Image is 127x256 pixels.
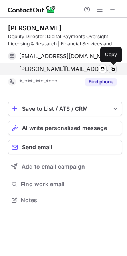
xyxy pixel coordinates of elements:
div: Deputy Director: Digital Payments Oversight, Licensing & Research | Financial Services and Bankin... [8,33,122,47]
span: Notes [21,197,119,204]
span: [EMAIL_ADDRESS][DOMAIN_NAME] [19,53,111,60]
span: AI write personalized message [22,125,107,131]
img: ContactOut v5.3.10 [8,5,56,14]
button: Add to email campaign [8,159,122,174]
button: Send email [8,140,122,154]
span: Add to email campaign [22,163,85,170]
button: Notes [8,195,122,206]
button: Reveal Button [85,78,117,86]
span: [PERSON_NAME][EMAIL_ADDRESS][PERSON_NAME][DOMAIN_NAME] [19,65,111,73]
div: [PERSON_NAME] [8,24,62,32]
button: Find work email [8,179,122,190]
button: AI write personalized message [8,121,122,135]
button: save-profile-one-click [8,102,122,116]
span: Send email [22,144,52,150]
span: Find work email [21,181,119,188]
div: Save to List / ATS / CRM [22,106,108,112]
